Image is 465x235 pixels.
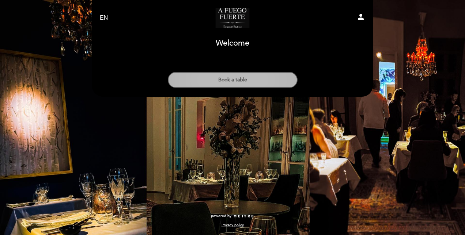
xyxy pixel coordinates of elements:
[187,8,278,28] a: A fuego fuerte
[211,213,254,219] a: powered by
[233,215,254,218] img: MEITRE
[222,223,244,228] a: Privacy policy
[168,72,298,88] button: Book a table
[356,12,365,24] button: person
[216,39,249,48] h1: Welcome
[356,12,365,21] i: person
[211,213,231,219] span: powered by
